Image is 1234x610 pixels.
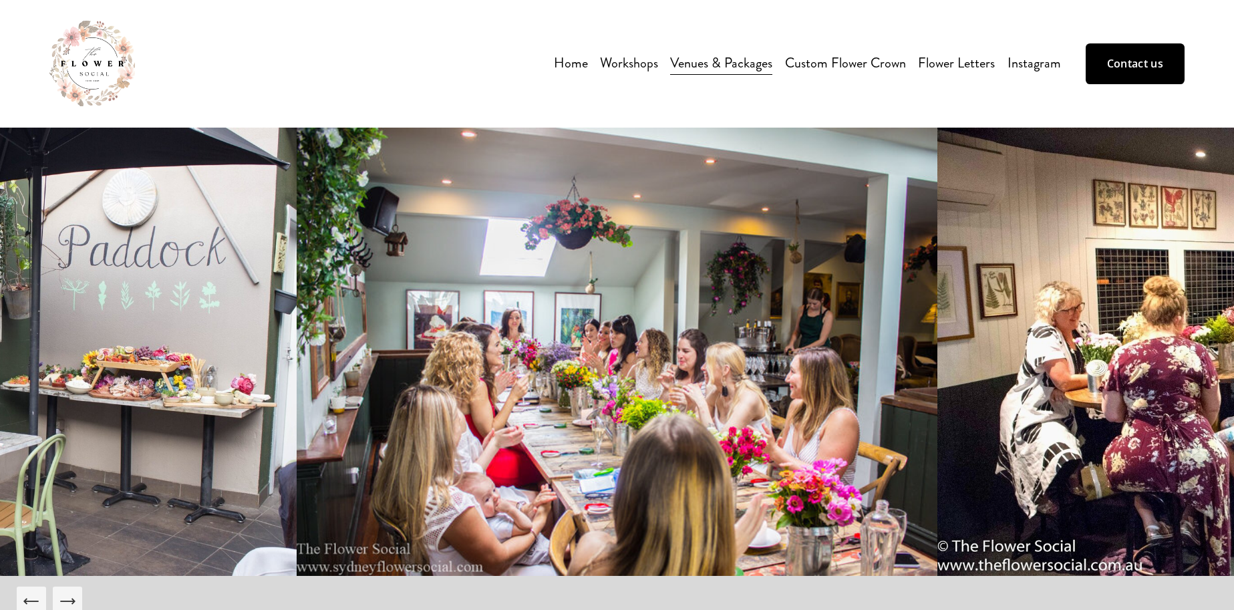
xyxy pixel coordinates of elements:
[600,53,658,75] span: Workshops
[785,51,906,76] a: Custom Flower Crown
[918,51,995,76] a: Flower Letters
[1086,43,1185,84] a: Contact us
[1008,51,1061,76] a: Instagram
[600,51,658,76] a: folder dropdown
[297,128,937,576] img: the+cottage.jpg
[554,51,588,76] a: Home
[49,21,135,106] img: The Flower Social
[670,51,772,76] a: Venues & Packages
